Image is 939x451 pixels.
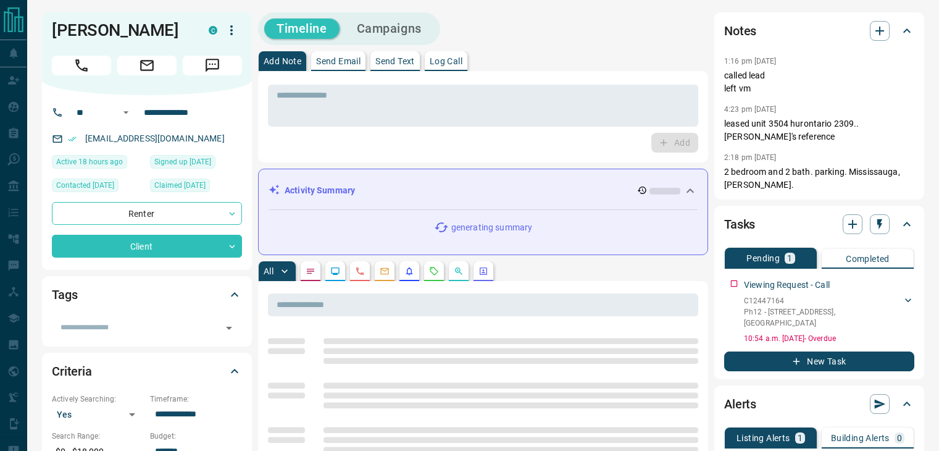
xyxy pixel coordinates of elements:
p: 10:54 a.m. [DATE] - Overdue [744,333,914,344]
span: Signed up [DATE] [154,156,211,168]
div: Tags [52,280,242,310]
svg: Opportunities [454,266,464,276]
p: Send Text [375,57,415,65]
p: Building Alerts [831,434,890,442]
svg: Emails [380,266,390,276]
p: leased unit 3504 hurontario 2309.. [PERSON_NAME]'s reference [724,117,914,143]
a: [EMAIL_ADDRESS][DOMAIN_NAME] [85,133,225,143]
div: condos.ca [209,26,217,35]
div: Criteria [52,356,242,386]
h2: Tasks [724,214,755,234]
p: 4:23 pm [DATE] [724,105,777,114]
span: Message [183,56,242,75]
p: 2:18 pm [DATE] [724,153,777,162]
h2: Tags [52,285,77,305]
div: Yes [52,405,144,424]
p: Completed [846,255,890,263]
div: Sun Oct 12 2025 [52,179,144,196]
button: Open [119,105,133,120]
p: Log Call [430,57,462,65]
svg: Requests [429,266,439,276]
p: Timeframe: [150,394,242,405]
div: Renter [52,202,242,225]
button: Campaigns [344,19,434,39]
svg: Listing Alerts [404,266,414,276]
div: Alerts [724,389,914,419]
div: Tasks [724,209,914,239]
p: Send Email [316,57,361,65]
button: Open [220,319,238,337]
p: Add Note [264,57,301,65]
button: New Task [724,352,914,371]
svg: Calls [355,266,365,276]
h2: Criteria [52,361,92,381]
p: 0 [897,434,902,442]
p: Actively Searching: [52,394,144,405]
p: 1:16 pm [DATE] [724,57,777,65]
p: 1 [798,434,803,442]
span: Active 18 hours ago [56,156,123,168]
div: Activity Summary [269,179,698,202]
h2: Notes [724,21,756,41]
p: All [264,267,273,276]
p: Viewing Request - Call [744,279,830,292]
p: 2 bedroom and 2 bath. parking. Mississauga, [PERSON_NAME]. [724,166,914,192]
p: called lead left vm [724,69,914,95]
p: Search Range: [52,431,144,442]
span: Contacted [DATE] [56,179,114,192]
svg: Lead Browsing Activity [330,266,340,276]
h2: Alerts [724,394,756,414]
div: C12447164Ph12 - [STREET_ADDRESS],[GEOGRAPHIC_DATA] [744,293,914,331]
p: Listing Alerts [737,434,790,442]
div: Client [52,235,242,258]
p: Budget: [150,431,242,442]
svg: Agent Actions [478,266,488,276]
div: Mon Oct 13 2025 [52,155,144,172]
div: Thu Dec 22 2022 [150,179,242,196]
div: Sun Jul 26 2020 [150,155,242,172]
span: Email [117,56,177,75]
span: Claimed [DATE] [154,179,206,192]
p: generating summary [451,221,532,234]
span: Call [52,56,111,75]
p: Pending [746,254,780,263]
div: Notes [724,16,914,46]
h1: [PERSON_NAME] [52,20,190,40]
p: 1 [787,254,792,263]
svg: Email Verified [68,135,77,143]
svg: Notes [306,266,315,276]
p: Ph12 - [STREET_ADDRESS] , [GEOGRAPHIC_DATA] [744,306,902,329]
button: Timeline [264,19,340,39]
p: Activity Summary [285,184,355,197]
p: C12447164 [744,295,902,306]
